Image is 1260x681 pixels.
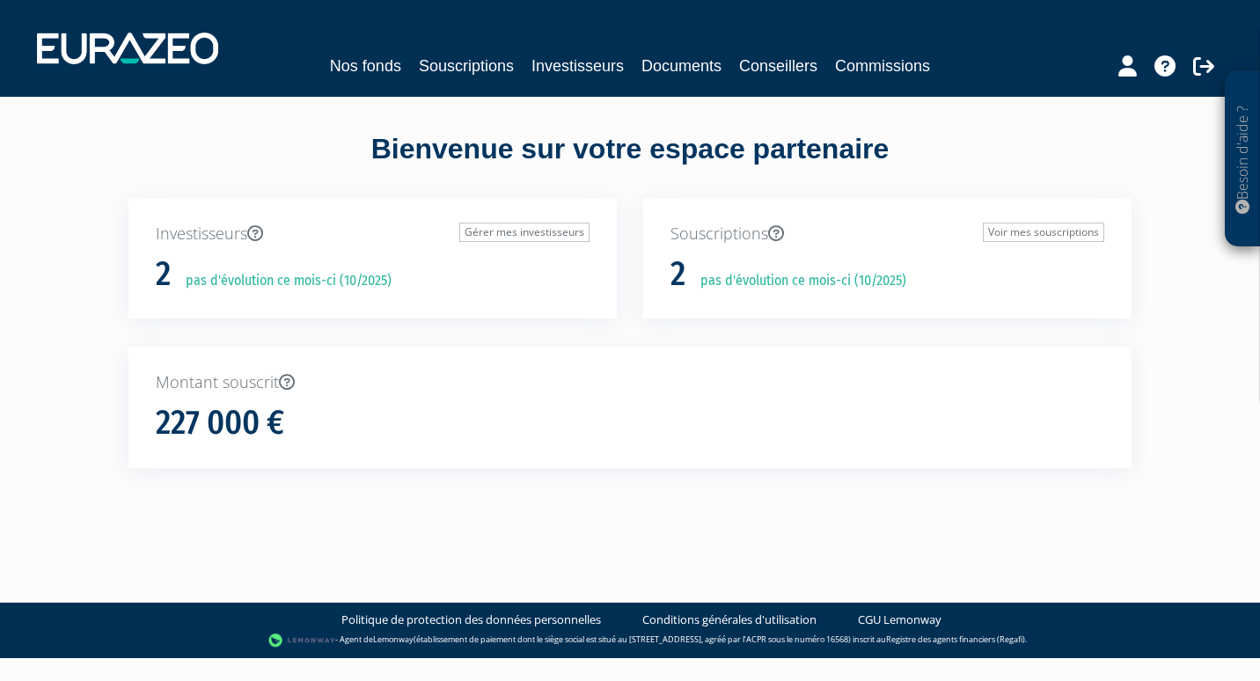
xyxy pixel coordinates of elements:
a: Conditions générales d'utilisation [642,611,817,628]
a: Documents [641,54,722,78]
p: Souscriptions [670,223,1104,245]
p: Investisseurs [156,223,590,245]
a: Souscriptions [419,54,514,78]
a: CGU Lemonway [858,611,941,628]
h1: 2 [670,256,685,293]
img: 1732889491-logotype_eurazeo_blanc_rvb.png [37,33,218,64]
a: Commissions [835,54,930,78]
a: Lemonway [373,633,414,645]
a: Registre des agents financiers (Regafi) [886,633,1025,645]
p: Besoin d'aide ? [1233,80,1253,238]
a: Investisseurs [531,54,624,78]
p: Montant souscrit [156,371,1104,394]
p: pas d'évolution ce mois-ci (10/2025) [173,271,392,291]
div: Bienvenue sur votre espace partenaire [115,129,1145,198]
div: - Agent de (établissement de paiement dont le siège social est situé au [STREET_ADDRESS], agréé p... [18,632,1242,649]
a: Politique de protection des données personnelles [341,611,601,628]
a: Gérer mes investisseurs [459,223,590,242]
a: Voir mes souscriptions [983,223,1104,242]
a: Nos fonds [330,54,401,78]
p: pas d'évolution ce mois-ci (10/2025) [688,271,906,291]
a: Conseillers [739,54,817,78]
img: logo-lemonway.png [268,632,336,649]
h1: 2 [156,256,171,293]
h1: 227 000 € [156,405,284,442]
